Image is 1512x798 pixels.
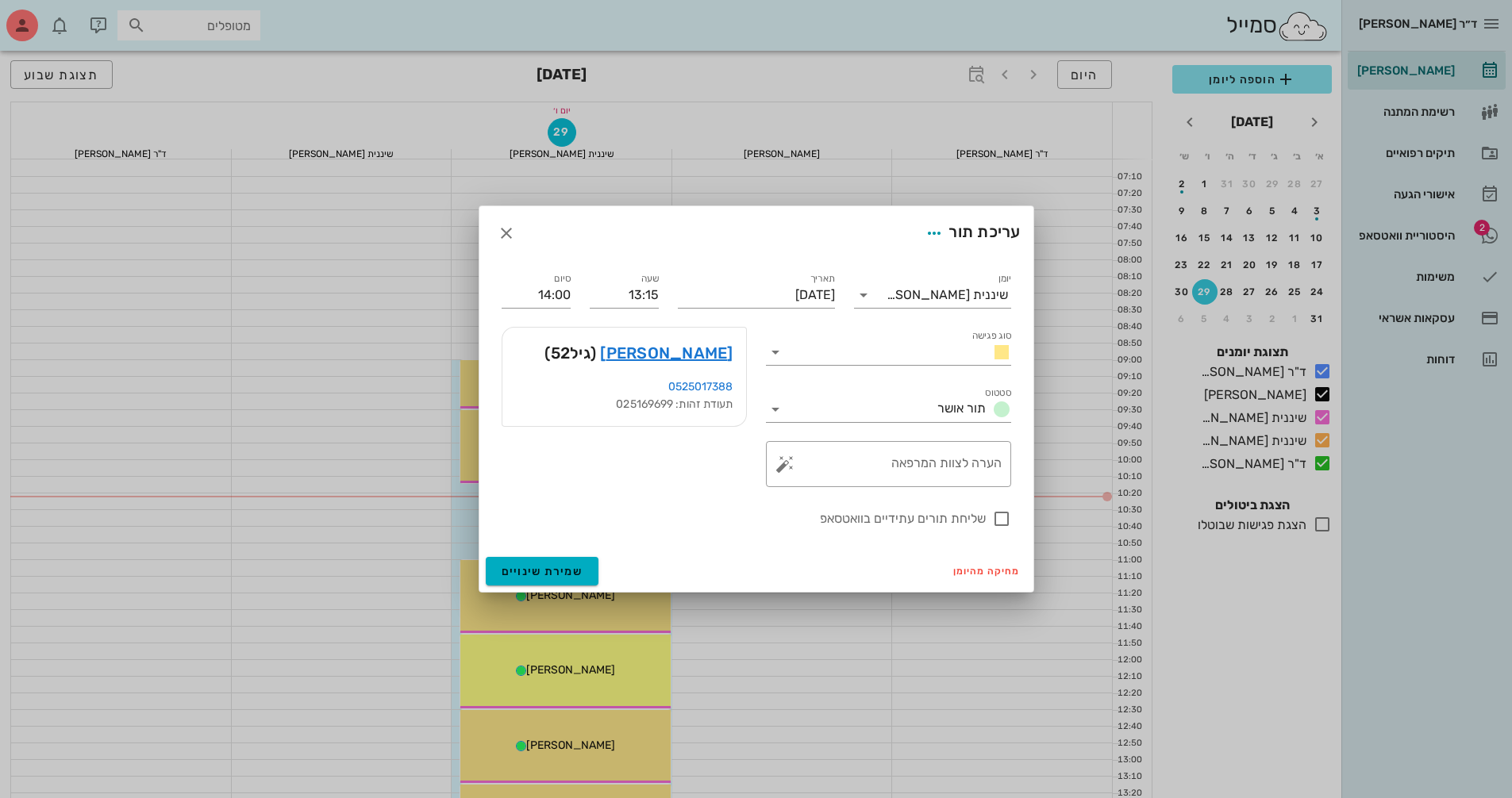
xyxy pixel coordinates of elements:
div: שיננית [PERSON_NAME] [887,288,1008,302]
button: שמירת שינויים [486,557,599,585]
div: סטטוסתור אושר [766,397,1011,422]
label: תאריך [810,273,835,285]
div: סוג פגישה [766,340,1011,365]
div: תעודת זהות: 025169699 [515,396,733,413]
a: 0525017388 [668,380,733,393]
span: תור אושר [937,401,986,416]
div: עריכת תור [920,219,1020,247]
a: [PERSON_NAME] [600,340,733,366]
label: יומן [998,273,1011,285]
span: (גיל ) [544,340,596,366]
span: שמירת שינויים [502,565,583,578]
label: שעה [641,273,659,285]
button: מחיקה מהיומן [947,560,1027,582]
label: סיום [554,273,571,285]
span: 52 [551,343,571,363]
label: סוג פגישה [971,330,1011,342]
span: מחיקה מהיומן [953,566,1021,577]
div: יומןשיננית [PERSON_NAME] [854,282,1011,308]
label: סטטוס [985,387,1011,399]
label: שליחת תורים עתידיים בוואטסאפ [502,511,986,527]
